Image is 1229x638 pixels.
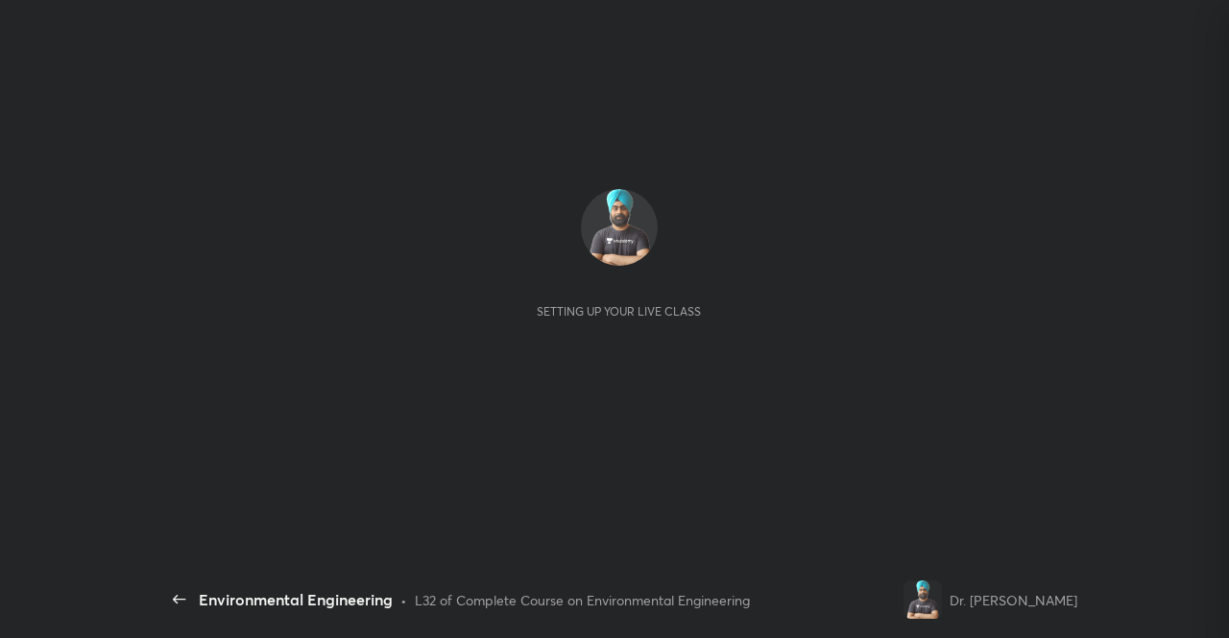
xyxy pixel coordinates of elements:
[581,189,658,266] img: 9d3c740ecb1b4446abd3172a233dfc7b.png
[400,590,407,610] div: •
[904,580,942,619] img: 9d3c740ecb1b4446abd3172a233dfc7b.png
[415,590,750,610] div: L32 of Complete Course on Environmental Engineering
[199,588,393,611] div: Environmental Engineering
[537,304,701,319] div: Setting up your live class
[950,590,1077,610] div: Dr. [PERSON_NAME]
